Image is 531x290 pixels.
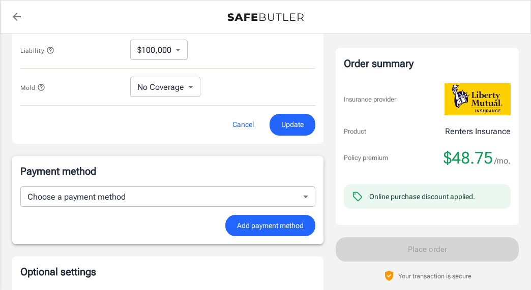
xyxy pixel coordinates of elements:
[225,215,315,237] button: Add payment method
[20,81,45,93] button: Mold
[221,114,265,136] button: Cancel
[494,154,511,168] span: /mo.
[20,164,315,178] p: Payment method
[444,148,493,168] span: $48.75
[20,84,45,91] span: Mold
[227,13,304,21] img: Back to quotes
[20,47,54,54] span: Liability
[445,83,511,115] img: Liberty Mutual
[20,265,315,279] p: Optional settings
[369,191,475,202] div: Online purchase discount applied.
[270,114,315,136] button: Update
[445,125,511,138] p: Renters Insurance
[20,44,54,56] button: Liability
[344,153,388,163] p: Policy premium
[130,77,200,97] div: No Coverage
[344,126,366,137] p: Product
[130,40,188,60] div: $100,000
[7,7,27,27] a: back to quotes
[398,271,471,281] p: Your transaction is secure
[344,56,511,71] div: Order summary
[237,219,304,232] span: Add payment method
[344,94,396,105] p: Insurance provider
[281,118,304,131] span: Update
